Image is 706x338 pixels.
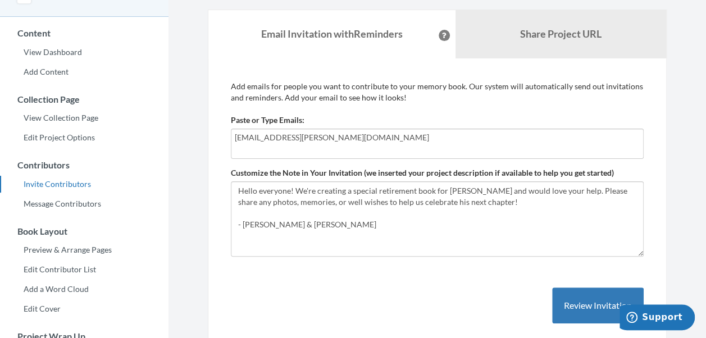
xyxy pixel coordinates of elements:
[1,28,168,38] h3: Content
[231,167,614,179] label: Customize the Note in Your Invitation (we inserted your project description if available to help ...
[235,131,640,144] input: Add contributor email(s) here...
[552,287,644,324] button: Review Invitation
[1,226,168,236] h3: Book Layout
[231,115,304,126] label: Paste or Type Emails:
[620,304,695,332] iframe: Opens a widget where you can chat to one of our agents
[520,28,602,40] b: Share Project URL
[231,181,644,257] textarea: Hello everyone! We're creating a special retirement book for [PERSON_NAME] and would love your he...
[1,94,168,104] h3: Collection Page
[261,28,403,40] strong: Email Invitation with Reminders
[231,81,644,103] p: Add emails for people you want to contribute to your memory book. Our system will automatically s...
[1,160,168,170] h3: Contributors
